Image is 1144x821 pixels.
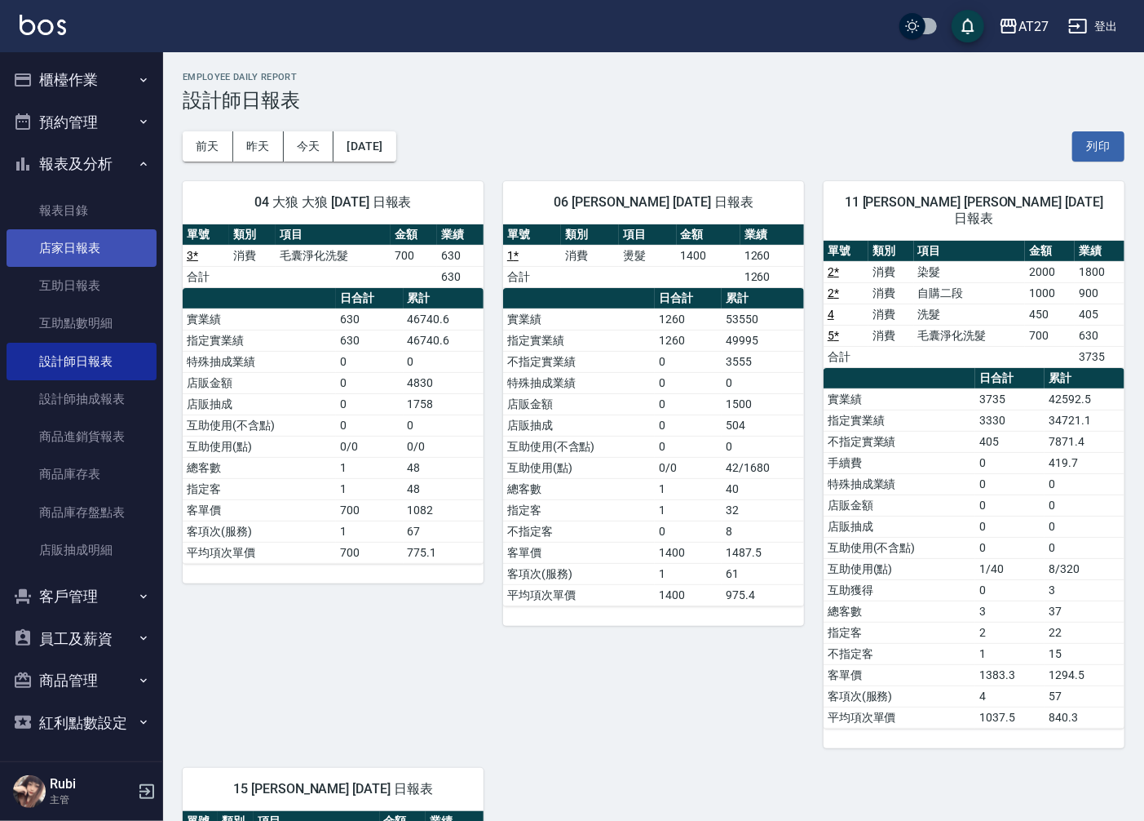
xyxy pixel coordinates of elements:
[336,330,404,351] td: 630
[1075,325,1124,346] td: 630
[1062,11,1124,42] button: 登出
[202,194,464,211] span: 04 大狼 大狼 [DATE] 日報表
[824,452,975,473] td: 手續費
[722,351,804,372] td: 3555
[404,330,484,351] td: 46740.6
[229,224,276,246] th: 類別
[183,372,336,393] td: 店販金額
[1025,304,1075,325] td: 450
[336,457,404,478] td: 1
[1025,241,1075,262] th: 金額
[1075,346,1124,367] td: 3735
[619,245,677,266] td: 燙髮
[7,418,157,455] a: 商品進銷貨報表
[183,542,336,563] td: 平均項次單價
[824,388,975,410] td: 實業績
[183,478,336,499] td: 指定客
[13,775,46,808] img: Person
[1045,686,1124,707] td: 57
[722,563,804,584] td: 61
[975,686,1045,707] td: 4
[391,245,437,266] td: 700
[868,261,913,282] td: 消費
[404,372,484,393] td: 4830
[503,415,655,436] td: 店販抽成
[503,521,655,542] td: 不指定客
[619,224,677,246] th: 項目
[1045,473,1124,495] td: 0
[404,478,484,499] td: 48
[1045,452,1124,473] td: 419.7
[503,436,655,457] td: 互助使用(不含點)
[655,521,722,542] td: 0
[183,393,336,415] td: 店販抽成
[183,351,336,372] td: 特殊抽成業績
[1025,282,1075,304] td: 1000
[7,618,157,660] button: 員工及薪資
[824,241,868,262] th: 單號
[1075,304,1124,325] td: 405
[824,601,975,622] td: 總客數
[50,776,133,792] h5: Rubi
[824,495,975,516] td: 店販金額
[503,266,561,287] td: 合計
[1045,495,1124,516] td: 0
[7,304,157,342] a: 互助點數明細
[1045,643,1124,664] td: 15
[975,579,1045,601] td: 0
[336,393,404,415] td: 0
[183,224,229,246] th: 單號
[914,304,1026,325] td: 洗髮
[824,516,975,537] td: 店販抽成
[1045,601,1124,622] td: 37
[868,241,913,262] th: 類別
[1045,579,1124,601] td: 3
[655,393,722,415] td: 0
[914,241,1026,262] th: 項目
[824,431,975,452] td: 不指定實業績
[437,245,484,266] td: 630
[655,308,722,330] td: 1260
[655,330,722,351] td: 1260
[868,325,913,346] td: 消費
[7,575,157,618] button: 客戶管理
[868,304,913,325] td: 消費
[336,478,404,499] td: 1
[655,351,722,372] td: 0
[740,224,804,246] th: 業績
[336,415,404,436] td: 0
[1045,368,1124,389] th: 累計
[1025,261,1075,282] td: 2000
[1045,622,1124,643] td: 22
[336,436,404,457] td: 0/0
[503,351,655,372] td: 不指定實業績
[503,224,561,246] th: 單號
[7,101,157,144] button: 預約管理
[503,330,655,351] td: 指定實業績
[336,499,404,521] td: 700
[183,131,233,162] button: 前天
[333,131,395,162] button: [DATE]
[183,288,484,564] table: a dense table
[437,266,484,287] td: 630
[183,330,336,351] td: 指定實業績
[824,643,975,664] td: 不指定客
[7,494,157,531] a: 商品庫存盤點表
[722,308,804,330] td: 53550
[655,457,722,478] td: 0/0
[404,436,484,457] td: 0/0
[183,436,336,457] td: 互助使用(點)
[975,473,1045,495] td: 0
[183,415,336,436] td: 互助使用(不含點)
[404,521,484,542] td: 67
[868,282,913,304] td: 消費
[722,393,804,415] td: 1500
[503,457,655,478] td: 互助使用(點)
[677,224,740,246] th: 金額
[975,707,1045,728] td: 1037.5
[975,516,1045,537] td: 0
[503,393,655,415] td: 店販金額
[1045,707,1124,728] td: 840.3
[183,457,336,478] td: 總客數
[914,282,1026,304] td: 自購二段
